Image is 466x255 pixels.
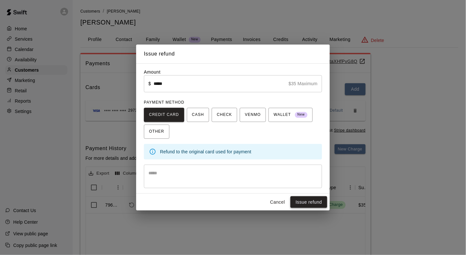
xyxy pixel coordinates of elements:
[240,108,266,122] button: VENMO
[267,196,288,208] button: Cancel
[144,100,184,105] span: PAYMENT METHOD
[149,110,179,120] span: CREDIT CARD
[245,110,261,120] span: VENMO
[148,80,151,87] p: $
[289,80,318,87] p: $35 Maximum
[268,108,313,122] button: WALLET New
[274,110,308,120] span: WALLET
[187,108,209,122] button: CASH
[136,45,330,63] h2: Issue refund
[217,110,232,120] span: CHECK
[192,110,204,120] span: CASH
[149,127,164,137] span: OTHER
[144,108,184,122] button: CREDIT CARD
[160,146,317,158] div: Refund to the original card used for payment
[144,125,169,139] button: OTHER
[212,108,237,122] button: CHECK
[290,196,327,208] button: Issue refund
[144,69,161,75] label: Amount
[295,110,308,119] span: New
